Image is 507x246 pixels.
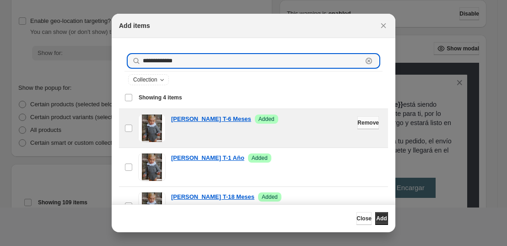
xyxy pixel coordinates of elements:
[119,21,150,30] h2: Add items
[375,212,388,225] button: Add
[133,76,157,83] span: Collection
[356,215,372,222] span: Close
[171,192,254,202] a: [PERSON_NAME] T-18 Meses
[357,116,379,129] button: Remove
[139,94,182,101] span: Showing 4 items
[357,119,379,126] span: Remove
[376,215,387,222] span: Add
[171,115,251,124] a: [PERSON_NAME] T-6 Meses
[356,212,372,225] button: Close
[129,75,168,85] button: Collection
[171,153,244,163] a: [PERSON_NAME] T-1 Año
[262,193,278,201] span: Added
[364,56,373,66] button: Clear
[252,154,268,162] span: Added
[377,19,390,32] button: Close
[259,115,275,123] span: Added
